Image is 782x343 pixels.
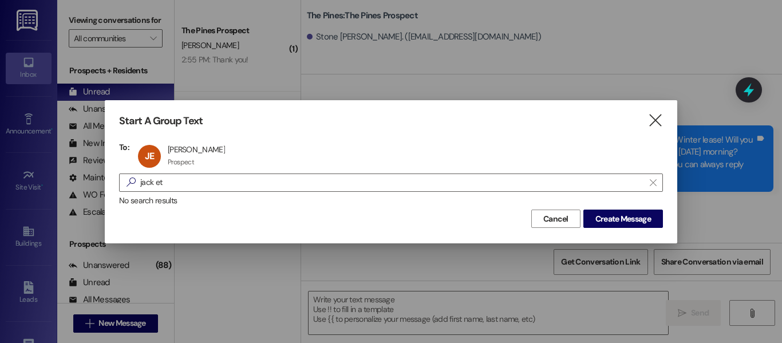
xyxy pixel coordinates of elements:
[543,213,568,225] span: Cancel
[119,195,663,207] div: No search results
[650,178,656,187] i: 
[583,210,663,228] button: Create Message
[168,144,225,155] div: [PERSON_NAME]
[119,142,129,152] h3: To:
[145,150,154,162] span: JE
[595,213,651,225] span: Create Message
[140,175,644,191] input: Search for any contact or apartment
[644,174,662,191] button: Clear text
[168,157,194,167] div: Prospect
[647,115,663,127] i: 
[122,176,140,188] i: 
[119,115,203,128] h3: Start A Group Text
[531,210,580,228] button: Cancel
